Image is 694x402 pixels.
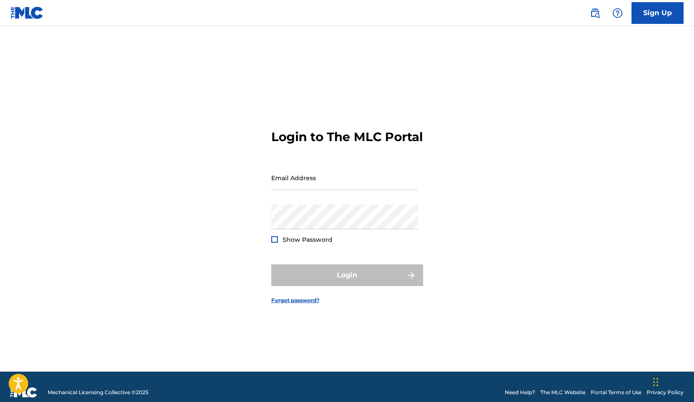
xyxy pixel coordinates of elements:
a: Need Help? [505,389,535,396]
a: Sign Up [632,2,684,24]
a: The MLC Website [540,389,585,396]
a: Forgot password? [271,297,319,304]
a: Public Search [586,4,604,22]
span: Show Password [283,236,332,244]
img: search [590,8,600,18]
img: help [612,8,623,18]
div: Help [609,4,626,22]
a: Portal Terms of Use [591,389,641,396]
h3: Login to The MLC Portal [271,129,423,145]
div: Drag [653,369,658,395]
iframe: Chat Widget [651,360,694,402]
span: Mechanical Licensing Collective © 2025 [48,389,148,396]
img: logo [10,387,37,398]
a: Privacy Policy [647,389,684,396]
img: MLC Logo [10,7,44,19]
